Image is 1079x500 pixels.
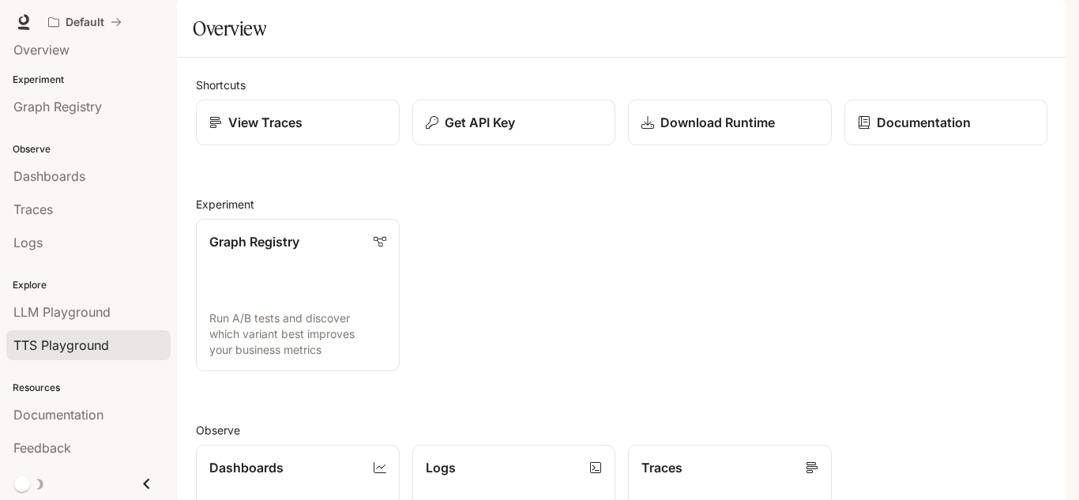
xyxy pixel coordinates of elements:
h2: Shortcuts [196,77,1047,93]
p: Traces [641,458,682,477]
p: Run A/B tests and discover which variant best improves your business metrics [209,310,386,358]
a: Download Runtime [628,100,832,145]
h2: Experiment [196,196,1047,212]
p: Documentation [877,113,971,132]
p: Graph Registry [209,232,299,251]
button: Get API Key [412,100,616,145]
p: Get API Key [445,113,515,132]
a: View Traces [196,100,400,145]
p: Dashboards [209,458,284,477]
p: Default [66,16,104,29]
button: All workspaces [41,6,129,38]
h1: Overview [193,13,266,44]
a: Documentation [844,100,1048,145]
h2: Observe [196,422,1047,438]
p: Download Runtime [660,113,775,132]
p: View Traces [228,113,303,132]
p: Logs [426,458,456,477]
a: Graph RegistryRun A/B tests and discover which variant best improves your business metrics [196,219,400,371]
